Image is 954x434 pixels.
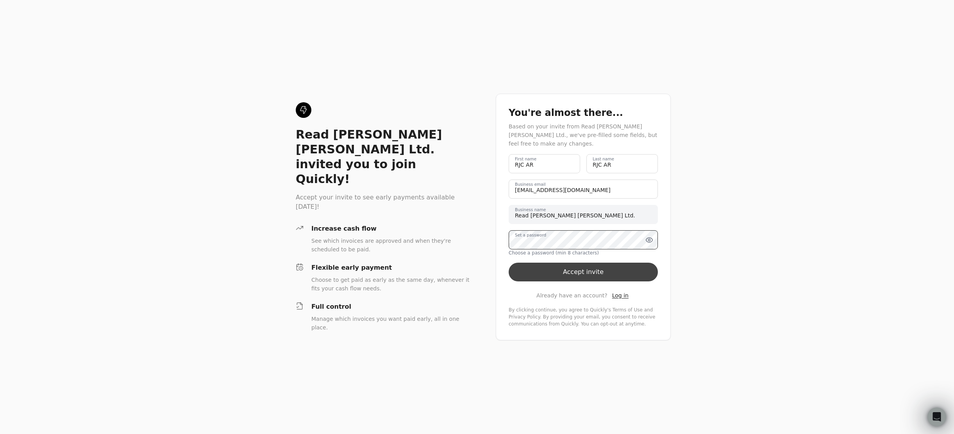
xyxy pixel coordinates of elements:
div: See which invoices are approved and when they're scheduled to be paid. [311,237,471,254]
a: Log in [612,292,629,300]
button: Log in [611,291,630,300]
span: Already have an account? [536,292,607,300]
div: Choose to get paid as early as the same day, whenever it fits your cash flow needs. [311,276,471,293]
label: Set a password [515,232,546,238]
div: You're almost there... [509,107,658,119]
a: terms-of-service [613,307,643,313]
label: Business name [515,207,546,213]
div: By clicking continue, you agree to Quickly's and . By providing your email, you consent to receiv... [509,306,658,327]
div: Read [PERSON_NAME] [PERSON_NAME] Ltd. invited you to join Quickly! [296,127,471,187]
label: Business email [515,181,546,188]
a: privacy-policy [509,314,540,320]
label: First name [515,156,536,162]
div: Manage which invoices you want paid early, all in one place. [311,315,471,332]
span: Log in [612,292,629,299]
div: Full control [311,302,471,311]
div: Based on your invite from Read [PERSON_NAME] [PERSON_NAME] Ltd., we've pre-filled some fields, bu... [509,122,658,148]
button: Accept invite [509,263,658,281]
div: Flexible early payment [311,263,471,272]
label: Last name [593,156,614,162]
iframe: Intercom live chat [927,407,946,426]
div: Choose a password (min 8 characters) [509,249,658,256]
div: Increase cash flow [311,224,471,233]
div: Accept your invite to see early payments available [DATE]! [296,193,471,212]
